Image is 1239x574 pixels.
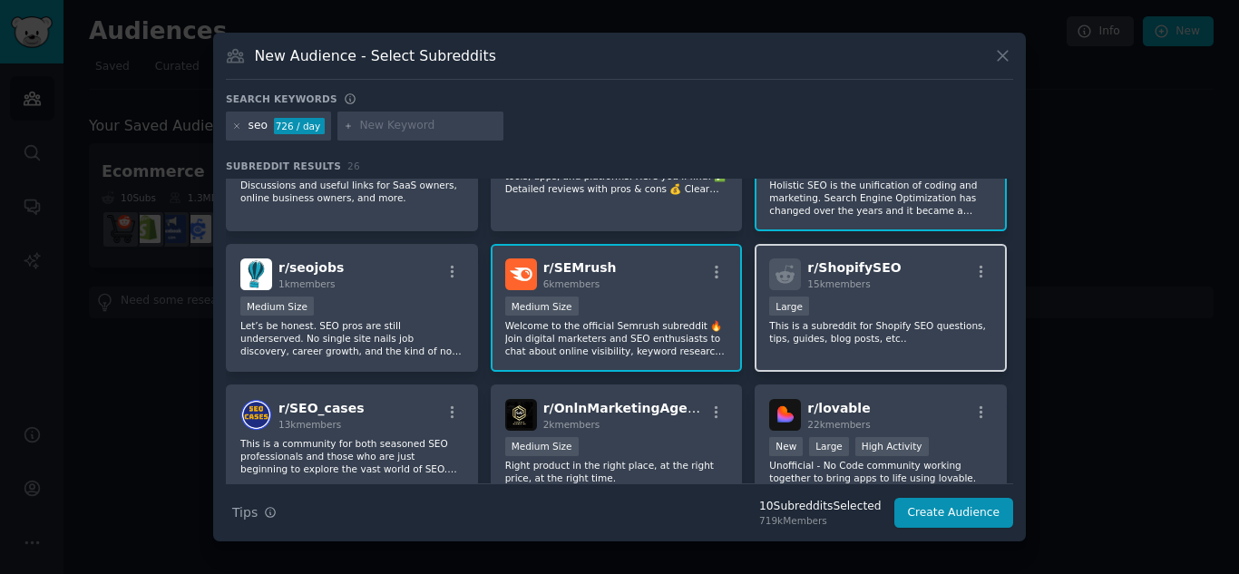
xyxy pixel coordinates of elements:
[809,437,849,456] div: Large
[505,437,579,456] div: Medium Size
[274,118,325,134] div: 726 / day
[543,260,617,275] span: r/ SEMrush
[769,319,992,345] p: This is a subreddit for Shopify SEO questions, tips, guides, blog posts, etc..
[226,92,337,105] h3: Search keywords
[226,497,283,529] button: Tips
[240,258,272,290] img: seojobs
[769,437,803,456] div: New
[769,459,992,484] p: Unofficial - No Code community working together to bring apps to life using lovable.
[769,399,801,431] img: lovable
[505,459,728,484] p: Right product in the right place, at the right price, at the right time.
[278,401,365,415] span: r/ SEO_cases
[759,499,881,515] div: 10 Subreddit s Selected
[505,399,537,431] img: OnlnMarketingAgency
[249,118,268,134] div: seo
[240,297,314,316] div: Medium Size
[543,401,713,415] span: r/ OnlnMarketingAgency
[543,419,600,430] span: 2k members
[759,514,881,527] div: 719k Members
[278,278,336,289] span: 1k members
[347,161,360,171] span: 26
[359,118,497,134] input: New Keyword
[240,319,463,357] p: Let’s be honest. SEO pros are still underserved. No single site nails job discovery, career growt...
[807,278,870,289] span: 15k members
[255,46,496,65] h3: New Audience - Select Subreddits
[769,179,992,217] p: Holistic SEO is the unification of coding and marketing. Search Engine Optimization has changed o...
[769,297,809,316] div: Large
[505,297,579,316] div: Medium Size
[807,419,870,430] span: 22k members
[855,437,929,456] div: High Activity
[505,258,537,290] img: SEMrush
[278,260,344,275] span: r/ seojobs
[226,160,341,172] span: Subreddit Results
[240,399,272,431] img: SEO_cases
[240,179,463,204] p: Discussions and useful links for SaaS owners, online business owners, and more.
[240,437,463,475] p: This is a community for both seasoned SEO professionals and those who are just beginning to explo...
[894,498,1014,529] button: Create Audience
[232,503,258,522] span: Tips
[807,401,870,415] span: r/ lovable
[278,419,341,430] span: 13k members
[807,260,901,275] span: r/ ShopifySEO
[505,319,728,357] p: Welcome to the official Semrush subreddit 🔥 Join digital marketers and SEO enthusiasts to chat ab...
[543,278,600,289] span: 6k members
